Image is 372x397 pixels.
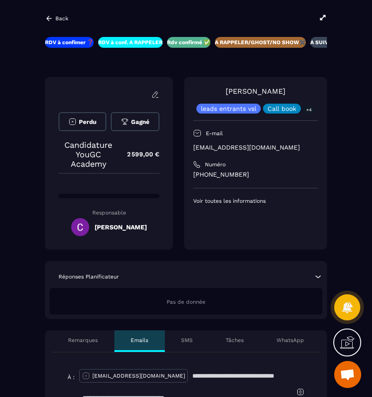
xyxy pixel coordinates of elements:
span: Gagné [131,119,150,125]
div: Ouvrir le chat [334,361,361,388]
p: [EMAIL_ADDRESS][DOMAIN_NAME] [92,372,185,379]
p: À : [68,374,75,381]
p: leads entrants vsl [201,105,256,112]
button: Gagné [111,112,159,131]
p: WhatsApp [277,337,304,344]
p: Voir toutes les informations [193,197,318,205]
p: Emails [131,337,148,344]
p: Responsable [59,210,159,216]
span: Pas de donnée [167,299,205,305]
button: Perdu [59,112,106,131]
p: [EMAIL_ADDRESS][DOMAIN_NAME] [193,143,318,152]
p: 2 599,00 € [118,146,159,163]
p: Remarques [68,337,98,344]
p: Réponses Planificateur [59,273,119,280]
p: Numéro [205,161,226,168]
p: Candidature YouGC Academy [59,140,118,169]
span: Perdu [79,119,96,125]
p: [PHONE_NUMBER] [193,170,318,179]
p: E-mail [206,130,223,137]
p: Call book [268,105,296,112]
p: +4 [303,105,315,114]
h5: [PERSON_NAME] [95,224,147,231]
p: Tâches [226,337,244,344]
p: SMS [181,337,193,344]
a: [PERSON_NAME] [226,87,286,96]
